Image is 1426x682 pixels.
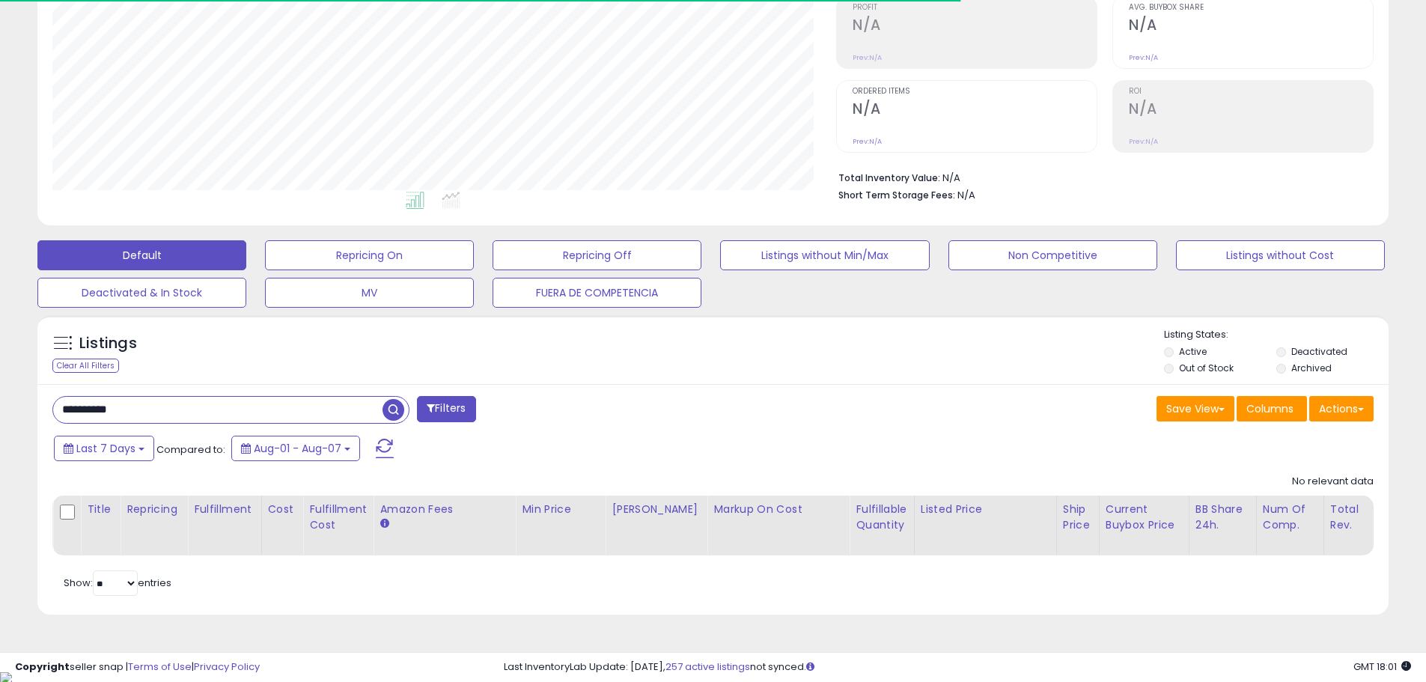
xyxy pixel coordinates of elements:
a: 257 active listings [665,660,750,674]
p: Listing States: [1164,328,1389,342]
span: Columns [1246,401,1294,416]
h2: N/A [1129,16,1373,37]
button: Repricing On [265,240,474,270]
div: [PERSON_NAME] [612,502,701,517]
button: Actions [1309,396,1374,421]
label: Active [1179,345,1207,358]
button: Default [37,240,246,270]
div: Last InventoryLab Update: [DATE], not synced. [504,660,1411,675]
label: Archived [1291,362,1332,374]
button: FUERA DE COMPETENCIA [493,278,701,308]
small: Prev: N/A [1129,53,1158,62]
button: Non Competitive [948,240,1157,270]
h2: N/A [853,100,1097,121]
h5: Listings [79,333,137,354]
b: Total Inventory Value: [838,171,940,184]
span: Compared to: [156,442,225,457]
button: Filters [417,396,475,422]
div: Num of Comp. [1263,502,1317,533]
div: Fulfillable Quantity [856,502,907,533]
h2: N/A [1129,100,1373,121]
button: Listings without Cost [1176,240,1385,270]
div: seller snap | | [15,660,260,675]
span: Ordered Items [853,88,1097,96]
div: Repricing [127,502,181,517]
b: Short Term Storage Fees: [838,189,955,201]
label: Deactivated [1291,345,1347,358]
div: Min Price [522,502,599,517]
small: Prev: N/A [853,53,882,62]
button: Repricing Off [493,240,701,270]
span: Show: entries [64,576,171,590]
div: Fulfillment Cost [309,502,367,533]
div: Title [87,502,114,517]
small: Amazon Fees. [380,517,389,531]
button: Listings without Min/Max [720,240,929,270]
strong: Copyright [15,660,70,674]
small: Prev: N/A [1129,137,1158,146]
a: Terms of Use [128,660,192,674]
a: Privacy Policy [194,660,260,674]
div: Ship Price [1063,502,1093,533]
div: Amazon Fees [380,502,509,517]
span: N/A [957,188,975,202]
th: The percentage added to the cost of goods (COGS) that forms the calculator for Min & Max prices. [707,496,850,555]
button: MV [265,278,474,308]
span: Last 7 Days [76,441,135,456]
button: Deactivated & In Stock [37,278,246,308]
div: Clear All Filters [52,359,119,373]
div: Listed Price [921,502,1050,517]
div: Total Rev. [1330,502,1385,533]
button: Columns [1237,396,1307,421]
div: Markup on Cost [713,502,843,517]
button: Last 7 Days [54,436,154,461]
div: Fulfillment [194,502,255,517]
h2: N/A [853,16,1097,37]
small: Prev: N/A [853,137,882,146]
div: No relevant data [1292,475,1374,489]
li: N/A [838,168,1362,186]
span: Aug-01 - Aug-07 [254,441,341,456]
span: ROI [1129,88,1373,96]
span: 2025-08-16 18:01 GMT [1353,660,1411,674]
div: BB Share 24h. [1195,502,1250,533]
div: Current Buybox Price [1106,502,1183,533]
button: Aug-01 - Aug-07 [231,436,360,461]
div: Cost [268,502,297,517]
button: Save View [1157,396,1234,421]
label: Out of Stock [1179,362,1234,374]
span: Profit [853,4,1097,12]
span: Avg. Buybox Share [1129,4,1373,12]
